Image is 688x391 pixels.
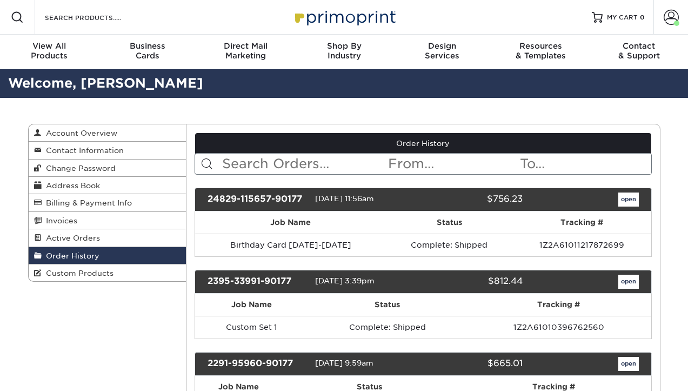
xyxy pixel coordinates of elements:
span: Contact Information [42,146,124,155]
td: Complete: Shipped [386,234,512,256]
td: Custom Set 1 [195,316,308,339]
th: Status [308,294,467,316]
span: 0 [640,14,645,21]
span: Active Orders [42,234,100,242]
input: Search Orders... [221,154,387,174]
div: Cards [98,41,197,61]
img: Primoprint [290,5,398,29]
th: Tracking # [466,294,651,316]
div: Industry [295,41,393,61]
div: 24829-115657-90177 [199,193,315,207]
td: Complete: Shipped [308,316,467,339]
span: Resources [491,41,590,51]
div: Services [393,41,491,61]
th: Status [386,211,512,234]
a: Billing & Payment Info [29,194,186,211]
a: Resources& Templates [491,35,590,69]
a: Custom Products [29,264,186,281]
a: Account Overview [29,124,186,142]
span: Account Overview [42,129,117,137]
a: Address Book [29,177,186,194]
a: Contact& Support [590,35,688,69]
input: From... [387,154,519,174]
span: Billing & Payment Info [42,198,132,207]
span: Address Book [42,181,100,190]
th: Job Name [195,294,308,316]
span: Custom Products [42,269,113,277]
a: Direct MailMarketing [197,35,295,69]
span: Contact [590,41,688,51]
td: 1Z2A61010396762560 [466,316,651,339]
a: Contact Information [29,142,186,159]
a: Active Orders [29,229,186,247]
div: $812.44 [415,275,531,289]
span: Invoices [42,216,77,225]
span: MY CART [607,13,638,22]
span: [DATE] 11:56am [315,194,374,203]
span: [DATE] 9:59am [315,359,373,367]
span: Change Password [42,164,116,173]
span: Order History [42,251,99,260]
div: 2291-95960-90177 [199,357,315,371]
a: Change Password [29,160,186,177]
span: Design [393,41,491,51]
a: open [618,357,639,371]
div: 2395-33991-90177 [199,275,315,289]
a: Invoices [29,212,186,229]
a: Order History [195,133,651,154]
div: & Support [590,41,688,61]
a: open [618,193,639,207]
td: Birthday Card [DATE]-[DATE] [195,234,386,256]
input: To... [519,154,651,174]
a: Shop ByIndustry [295,35,393,69]
th: Tracking # [512,211,651,234]
div: $756.23 [415,193,531,207]
a: open [618,275,639,289]
a: DesignServices [393,35,491,69]
span: Business [98,41,197,51]
div: Marketing [197,41,295,61]
span: Shop By [295,41,393,51]
div: & Templates [491,41,590,61]
input: SEARCH PRODUCTS..... [44,11,149,24]
th: Job Name [195,211,386,234]
a: Order History [29,247,186,264]
span: Direct Mail [197,41,295,51]
span: [DATE] 3:39pm [315,276,375,285]
div: $665.01 [415,357,531,371]
a: BusinessCards [98,35,197,69]
td: 1Z2A61011217872699 [512,234,651,256]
